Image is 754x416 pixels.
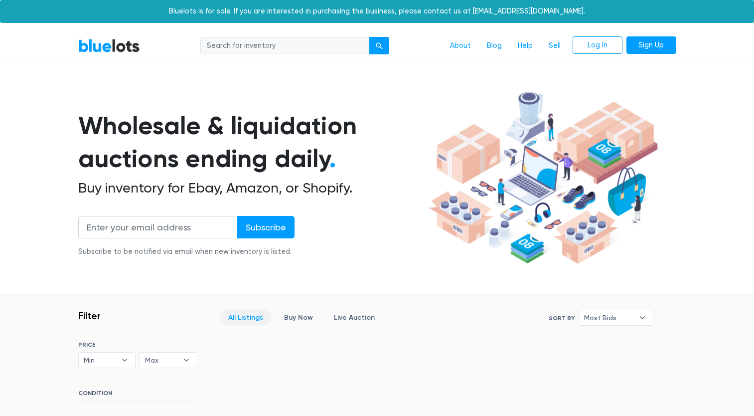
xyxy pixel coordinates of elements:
h6: CONDITION [78,390,197,401]
input: Enter your email address [78,216,238,238]
h3: Filter [78,310,101,322]
a: Live Auction [325,310,383,325]
b: ▾ [114,353,135,368]
a: About [442,36,479,55]
a: Buy Now [276,310,321,325]
a: Blog [479,36,510,55]
span: . [329,144,336,174]
h1: Wholesale & liquidation auctions ending daily [78,109,425,176]
h2: Buy inventory for Ebay, Amazon, or Shopify. [78,180,425,197]
label: Sort By [549,314,575,323]
span: Max [145,353,178,368]
div: Subscribe to be notified via email when new inventory is listed. [78,246,295,257]
a: Help [510,36,541,55]
span: Min [84,353,117,368]
span: Most Bids [584,310,634,325]
b: ▾ [632,310,653,325]
input: Subscribe [237,216,295,238]
a: All Listings [220,310,272,325]
h6: PRICE [78,341,197,348]
a: Log In [573,36,622,54]
a: Sign Up [626,36,676,54]
b: ▾ [176,353,197,368]
a: Sell [541,36,569,55]
input: Search for inventory [200,37,370,55]
img: hero-ee84e7d0318cb26816c560f6b4441b76977f77a177738b4e94f68c95b2b83dbb.png [425,87,661,269]
a: BlueLots [78,38,140,53]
